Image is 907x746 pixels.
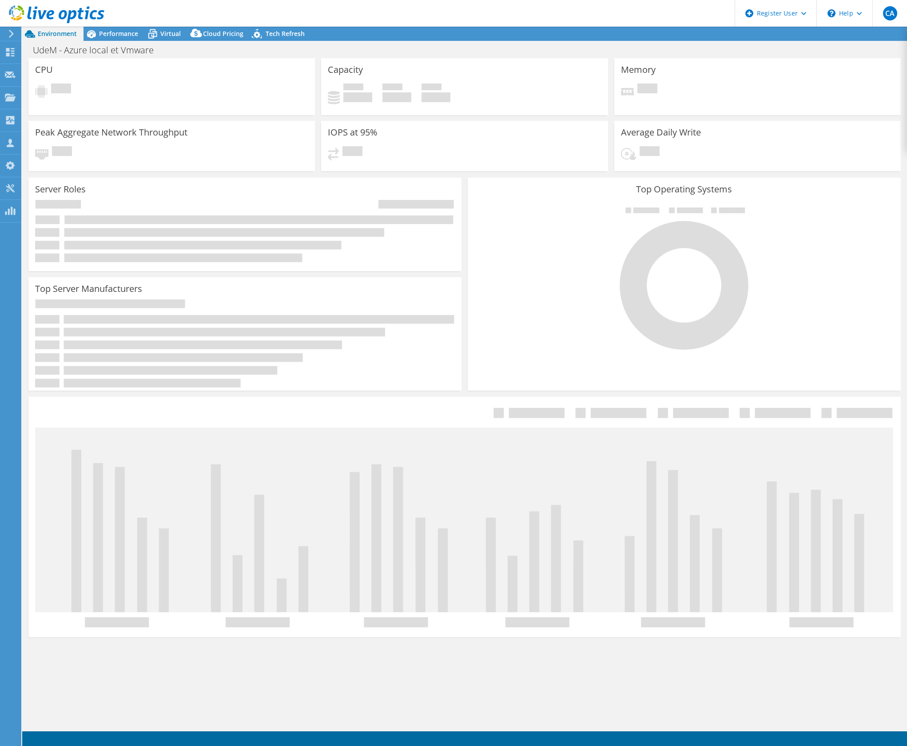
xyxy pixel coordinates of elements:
[35,284,142,294] h3: Top Server Manufacturers
[52,146,72,158] span: Pending
[160,29,181,38] span: Virtual
[621,128,701,137] h3: Average Daily Write
[343,92,372,102] h4: 0 GiB
[266,29,305,38] span: Tech Refresh
[474,184,894,194] h3: Top Operating Systems
[621,65,656,75] h3: Memory
[382,84,402,92] span: Free
[51,84,71,96] span: Pending
[35,65,53,75] h3: CPU
[203,29,243,38] span: Cloud Pricing
[640,146,660,158] span: Pending
[637,84,657,96] span: Pending
[827,9,835,17] svg: \n
[422,84,442,92] span: Total
[35,184,86,194] h3: Server Roles
[382,92,411,102] h4: 0 GiB
[328,65,363,75] h3: Capacity
[422,92,450,102] h4: 0 GiB
[883,6,897,20] span: CA
[38,29,77,38] span: Environment
[328,128,378,137] h3: IOPS at 95%
[342,146,362,158] span: Pending
[99,29,138,38] span: Performance
[35,128,187,137] h3: Peak Aggregate Network Throughput
[29,45,167,55] h1: UdeM - Azure local et Vmware
[343,84,363,92] span: Used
